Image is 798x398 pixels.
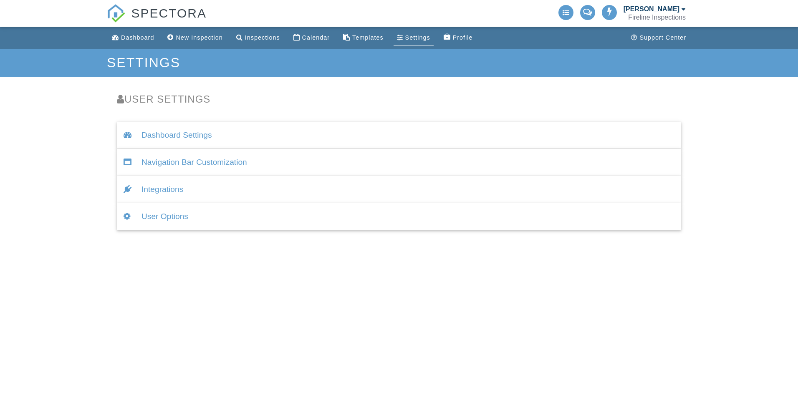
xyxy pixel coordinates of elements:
div: [PERSON_NAME] [624,5,679,13]
a: SPECTORA [107,13,207,28]
h1: Settings [107,55,691,70]
div: Dashboard Settings [117,122,681,149]
div: Inspections [245,34,280,41]
img: The Best Home Inspection Software - Spectora [107,4,125,23]
div: Templates [352,34,384,41]
span: SPECTORA [131,4,207,22]
div: Integrations [117,176,681,203]
div: Navigation Bar Customization [117,149,681,176]
a: Settings [394,30,434,45]
a: Support Center [628,30,689,45]
a: Templates [340,30,387,45]
div: New Inspection [176,34,222,41]
div: Profile [453,34,473,41]
div: Support Center [639,34,686,41]
a: Inspections [233,30,283,45]
a: Dashboard [109,30,157,45]
h3: User Settings [117,93,681,105]
a: New Inspection [164,30,226,45]
div: Calendar [302,34,330,41]
a: Calendar [290,30,333,45]
div: User Options [117,203,681,230]
a: Profile [440,30,476,45]
div: Settings [405,34,430,41]
div: Dashboard [121,34,154,41]
div: Fireline Inspections [628,13,686,22]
